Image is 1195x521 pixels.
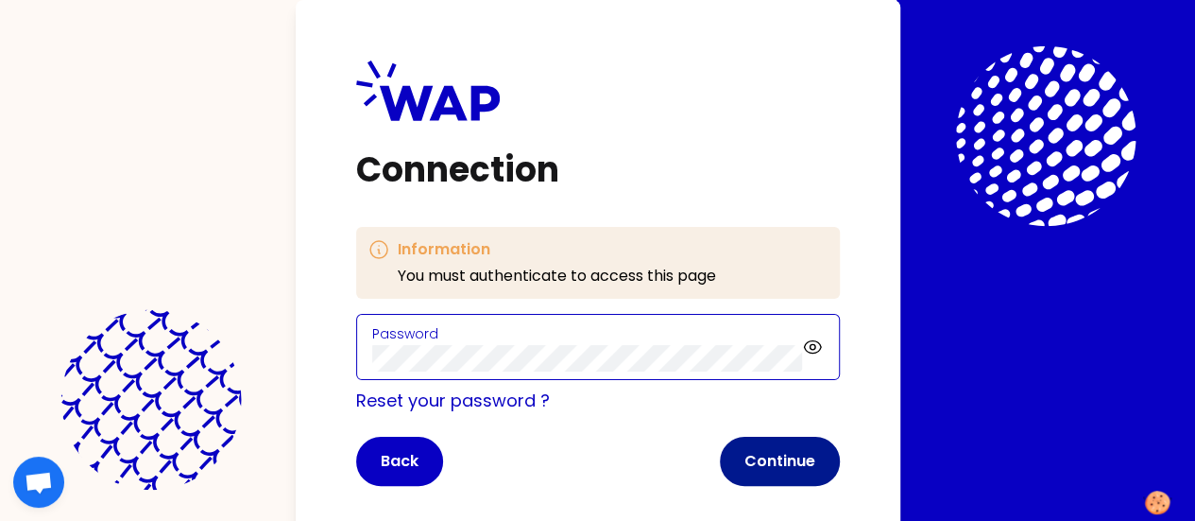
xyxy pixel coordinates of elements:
h3: Information [398,238,716,261]
a: Reset your password ? [356,389,550,412]
button: Continue [720,437,840,486]
button: Back [356,437,443,486]
p: You must authenticate to access this page [398,265,716,287]
h1: Connection [356,151,840,189]
label: Password [372,324,438,343]
div: Open chat [13,457,64,508]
